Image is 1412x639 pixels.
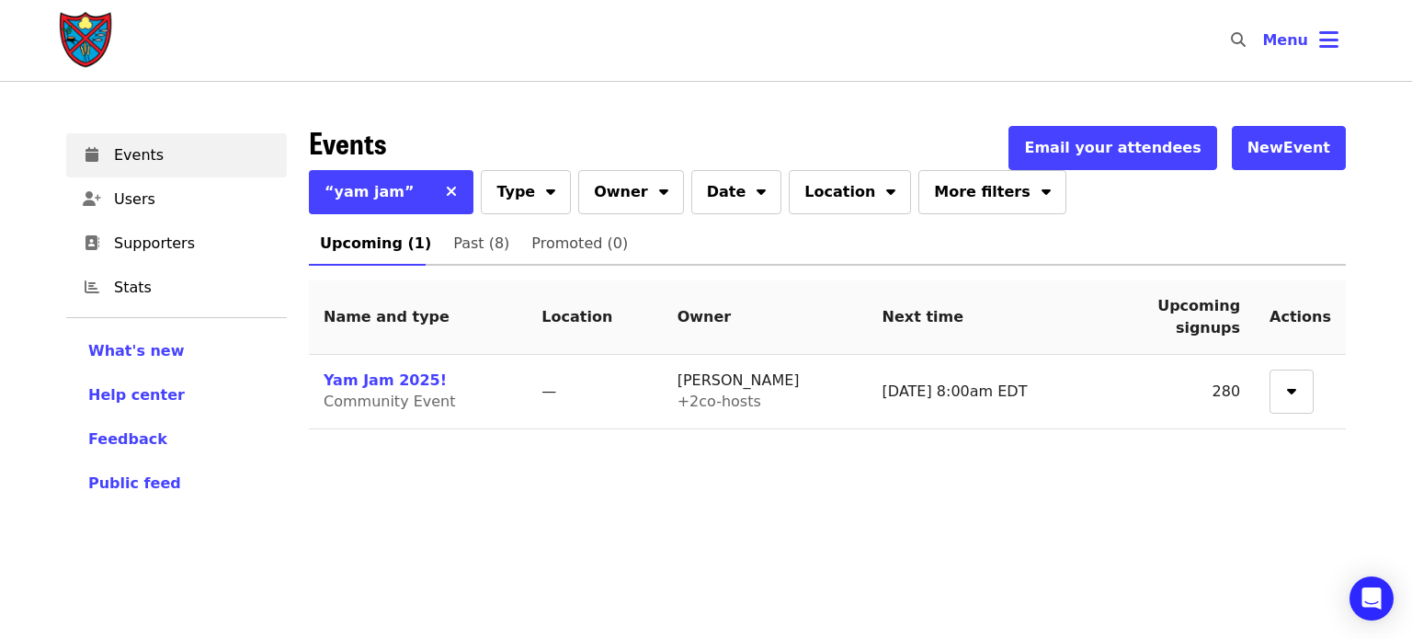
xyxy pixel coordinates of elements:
[789,170,911,214] button: Location
[309,170,429,214] button: “yam jam”
[804,181,875,203] span: Location
[1118,382,1240,403] div: 280
[1287,380,1296,397] i: sort-down icon
[1257,18,1271,63] input: Search
[85,234,99,252] i: address-book icon
[114,277,272,299] span: Stats
[1231,31,1246,49] i: search icon
[691,170,782,214] button: Date
[659,180,668,198] i: sort-down icon
[663,280,868,355] th: Owner
[88,384,265,406] a: Help center
[453,231,509,257] span: Past (8)
[114,233,272,255] span: Supporters
[442,222,520,266] a: Past (8)
[114,144,272,166] span: Events
[66,222,287,266] a: Supporters
[88,342,185,359] span: What's new
[88,473,265,495] a: Public feed
[541,382,647,403] div: —
[663,355,868,429] td: [PERSON_NAME]
[1247,18,1353,63] button: Toggle account menu
[1042,180,1051,198] i: sort-down icon
[1349,576,1394,621] div: Open Intercom Messenger
[1008,126,1216,170] button: Email your attendees
[934,181,1030,203] span: More filters
[527,280,662,355] th: Location
[496,181,535,203] span: Type
[678,392,853,413] div: + 2 co-host s
[88,428,167,451] button: Feedback
[309,222,442,266] a: Upcoming (1)
[481,170,571,214] button: Type
[520,222,639,266] a: Promoted (0)
[309,120,386,164] span: Events
[324,371,447,389] a: Yam Jam 2025!
[88,474,181,492] span: Public feed
[868,355,1104,429] td: [DATE] 8:00am EDT
[1262,31,1308,49] span: Menu
[1157,297,1240,337] span: Upcoming signups
[546,180,555,198] i: sort-down icon
[85,279,99,296] i: chart-bar icon
[757,180,766,198] i: sort-down icon
[83,190,101,208] i: user-plus icon
[66,266,287,310] a: Stats
[446,183,457,200] i: times icon
[707,181,746,203] span: Date
[918,170,1065,214] button: More filters
[66,177,287,222] a: Users
[1255,280,1346,355] th: Actions
[531,231,628,257] span: Promoted (0)
[114,188,272,211] span: Users
[324,393,456,410] span: Community Event
[868,280,1104,355] th: Next time
[1232,126,1346,170] button: NewEvent
[578,170,684,214] button: Owner
[85,146,98,164] i: calendar icon
[320,231,431,257] span: Upcoming (1)
[66,133,287,177] a: Events
[309,280,527,355] th: Name and type
[594,181,648,203] span: Owner
[59,11,114,70] img: Society of St. Andrew - Home
[1319,27,1338,53] i: bars icon
[886,180,895,198] i: sort-down icon
[88,340,265,362] a: What's new
[88,386,185,404] span: Help center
